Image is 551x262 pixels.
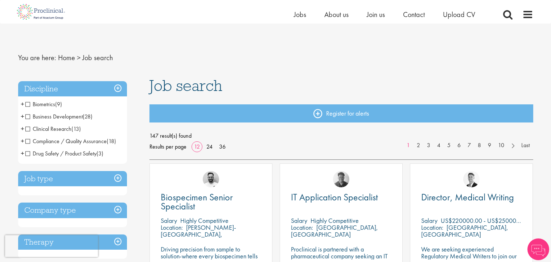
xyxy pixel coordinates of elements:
span: Job search [149,76,222,95]
span: Salary [421,216,437,225]
span: Biospecimen Senior Specialist [161,191,233,212]
p: [GEOGRAPHIC_DATA], [GEOGRAPHIC_DATA] [421,223,508,238]
a: IT Application Specialist [291,193,391,202]
a: 8 [474,141,485,150]
h3: Therapy [18,234,127,250]
a: 2 [413,141,424,150]
span: Business Development [25,113,83,120]
span: Results per page [149,141,186,152]
p: [GEOGRAPHIC_DATA], [GEOGRAPHIC_DATA] [291,223,378,238]
a: 1 [403,141,414,150]
span: Clinical Research [25,125,71,133]
span: Location: [161,223,183,232]
span: + [21,111,24,122]
a: 4 [433,141,444,150]
span: (9) [55,100,62,108]
span: Location: [421,223,443,232]
span: Compliance / Quality Assurance [25,137,107,145]
a: Upload CV [443,10,475,19]
a: Register for alerts [149,104,533,122]
a: Last [518,141,533,150]
img: George Watson [463,171,480,187]
img: Chatbot [527,238,549,260]
span: Biometrics [25,100,55,108]
p: Highly Competitive [311,216,359,225]
span: You are here: [18,53,56,62]
a: Director, Medical Writing [421,193,522,202]
span: IT Application Specialist [291,191,378,203]
span: + [21,123,24,134]
span: Location: [291,223,313,232]
a: 24 [204,143,215,150]
span: Director, Medical Writing [421,191,514,203]
span: Clinical Research [25,125,81,133]
span: Drug Safety / Product Safety [25,150,96,157]
span: Biometrics [25,100,62,108]
span: + [21,136,24,146]
h3: Company type [18,203,127,218]
a: Join us [367,10,385,19]
a: 3 [423,141,434,150]
a: 9 [484,141,495,150]
a: 36 [217,143,228,150]
a: 10 [494,141,508,150]
span: Compliance / Quality Assurance [25,137,116,145]
iframe: reCAPTCHA [5,235,98,257]
span: (3) [96,150,103,157]
span: + [21,148,24,159]
span: > [77,53,81,62]
span: Salary [291,216,307,225]
span: Job search [82,53,113,62]
p: [PERSON_NAME]-[GEOGRAPHIC_DATA], [GEOGRAPHIC_DATA] [161,223,236,245]
a: About us [324,10,349,19]
h3: Discipline [18,81,127,97]
a: 12 [192,143,202,150]
span: Drug Safety / Product Safety [25,150,103,157]
a: 6 [454,141,464,150]
span: (13) [71,125,81,133]
span: Salary [161,216,177,225]
a: 5 [444,141,454,150]
a: Contact [403,10,425,19]
span: (28) [83,113,92,120]
span: + [21,99,24,109]
h3: Job type [18,171,127,187]
span: (18) [107,137,116,145]
a: breadcrumb link [58,53,75,62]
a: 7 [464,141,474,150]
img: Sheridon Lloyd [333,171,349,187]
span: Business Development [25,113,92,120]
a: Biospecimen Senior Specialist [161,193,261,211]
img: Emile De Beer [203,171,219,187]
p: Highly Competitive [180,216,229,225]
a: Jobs [294,10,306,19]
span: 147 result(s) found [149,130,533,141]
